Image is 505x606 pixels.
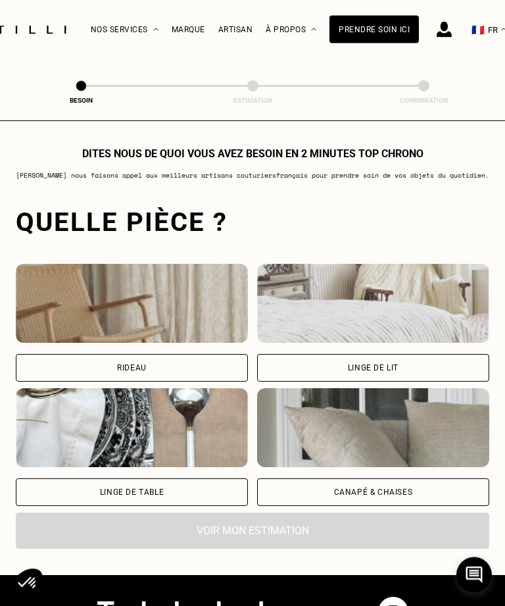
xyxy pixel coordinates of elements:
[329,16,419,43] a: Prendre soin ici
[397,97,450,105] div: Confirmation
[218,25,253,34] a: Artisan
[226,97,279,105] div: Estimation
[16,207,489,238] div: Quelle pièce ?
[257,265,489,343] img: Tilli retouche votre Linge de lit
[55,97,108,105] div: Besoin
[257,389,489,468] img: Tilli retouche votre Canapé & chaises
[334,489,413,497] div: Canapé & chaises
[16,265,248,343] img: Tilli retouche votre Rideau
[100,489,164,497] div: Linge de table
[153,28,158,32] img: Menu déroulant
[311,28,316,32] img: Menu déroulant à propos
[437,22,452,38] img: icône connexion
[348,365,398,372] div: Linge de lit
[16,389,248,468] img: Tilli retouche votre Linge de table
[266,1,316,59] div: À propos
[471,24,485,36] span: 🇫🇷
[82,148,423,161] h1: Dites nous de quoi vous avez besoin en 2 minutes top chrono
[91,1,158,59] div: Nos services
[172,25,205,34] a: Marque
[117,365,147,372] div: Rideau
[16,171,489,181] p: [PERSON_NAME] nous faisons appel aux meilleurs artisans couturiers français pour prendre soin de ...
